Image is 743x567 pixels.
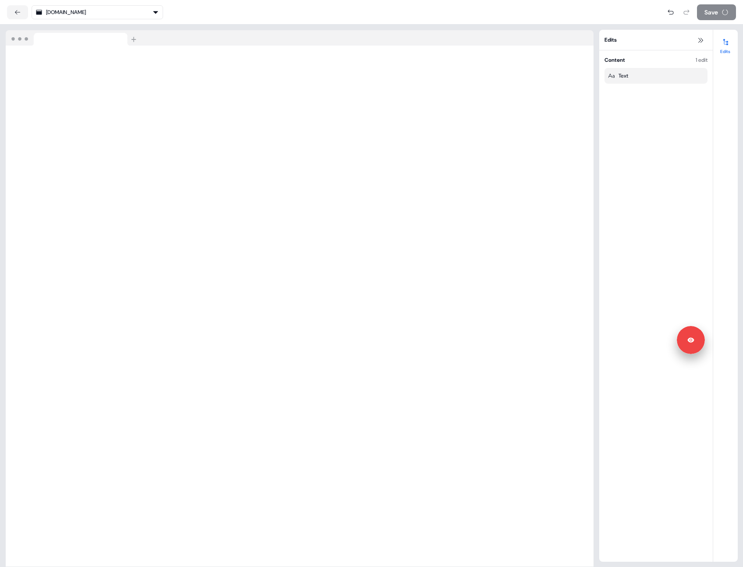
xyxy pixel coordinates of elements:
[713,35,738,54] button: Edits
[696,56,707,64] div: 1 edit
[6,30,140,46] img: Browser topbar
[619,71,628,80] div: Text
[46,8,149,17] div: [DOMAIN_NAME]
[604,35,617,44] span: Edits
[604,56,625,64] div: Content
